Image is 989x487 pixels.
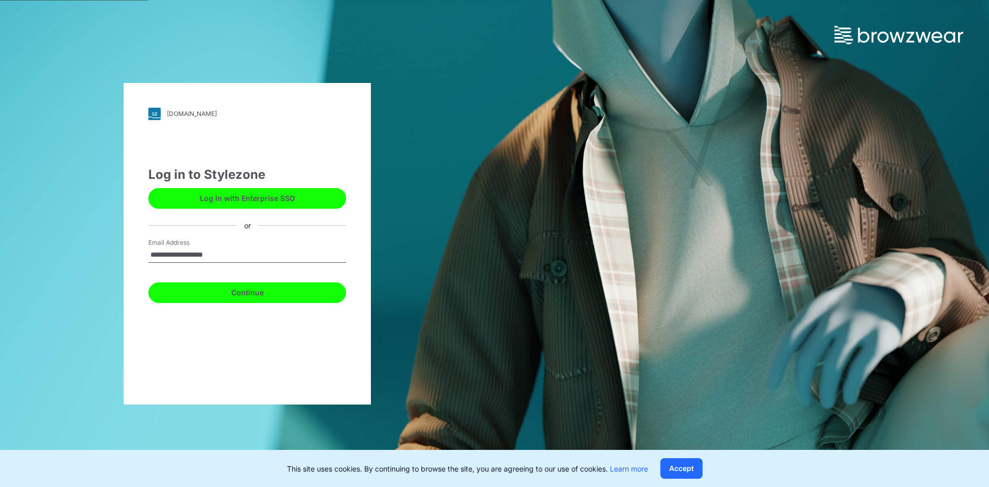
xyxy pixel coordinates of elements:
[148,165,346,184] div: Log in to Stylezone
[148,188,346,209] button: Log in with Enterprise SSO
[610,464,648,473] a: Learn more
[148,282,346,303] button: Continue
[236,220,259,231] div: or
[287,463,648,474] p: This site uses cookies. By continuing to browse the site, you are agreeing to our use of cookies.
[660,458,703,479] button: Accept
[167,110,217,117] div: [DOMAIN_NAME]
[148,108,161,120] img: svg+xml;base64,PHN2ZyB3aWR0aD0iMjgiIGhlaWdodD0iMjgiIHZpZXdCb3g9IjAgMCAyOCAyOCIgZmlsbD0ibm9uZSIgeG...
[148,238,220,247] label: Email Address
[834,26,963,44] img: browzwear-logo.73288ffb.svg
[148,108,346,120] a: [DOMAIN_NAME]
